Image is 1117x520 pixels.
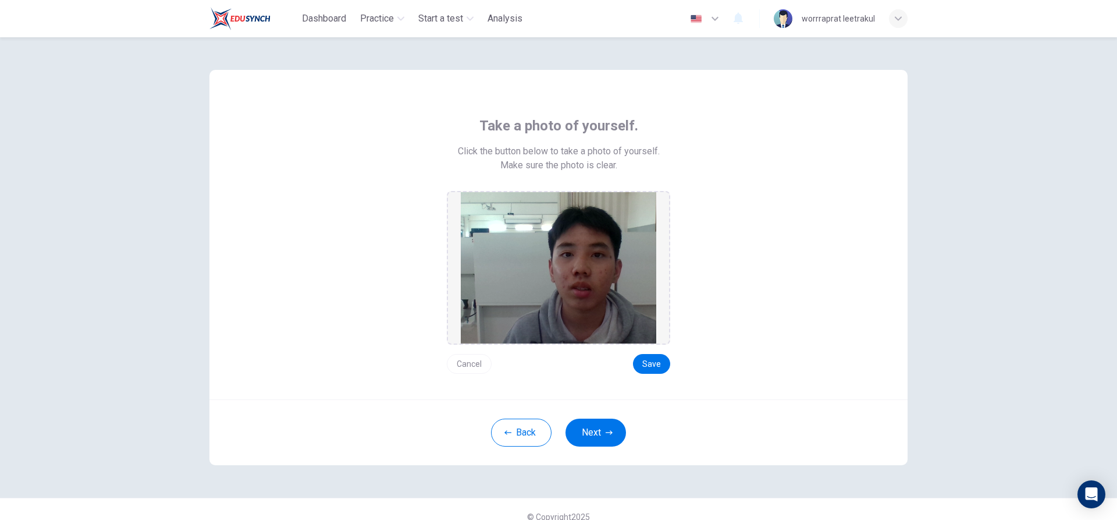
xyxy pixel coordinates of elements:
button: Back [491,419,552,447]
div: worrraprat leetrakul [802,12,875,26]
img: Profile picture [774,9,792,28]
img: preview screemshot [461,192,656,344]
span: Click the button below to take a photo of yourself. [458,144,660,158]
button: Analysis [483,8,527,29]
span: Make sure the photo is clear. [500,158,617,172]
img: en [689,15,703,23]
span: Dashboard [302,12,346,26]
div: Open Intercom Messenger [1077,480,1105,508]
span: Analysis [488,12,522,26]
button: Cancel [447,354,492,374]
button: Dashboard [297,8,351,29]
img: Train Test logo [209,7,271,30]
button: Start a test [414,8,478,29]
a: Train Test logo [209,7,297,30]
button: Next [565,419,626,447]
span: Start a test [418,12,463,26]
button: Practice [355,8,409,29]
span: Take a photo of yourself. [479,116,638,135]
span: Practice [360,12,394,26]
button: Save [633,354,670,374]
